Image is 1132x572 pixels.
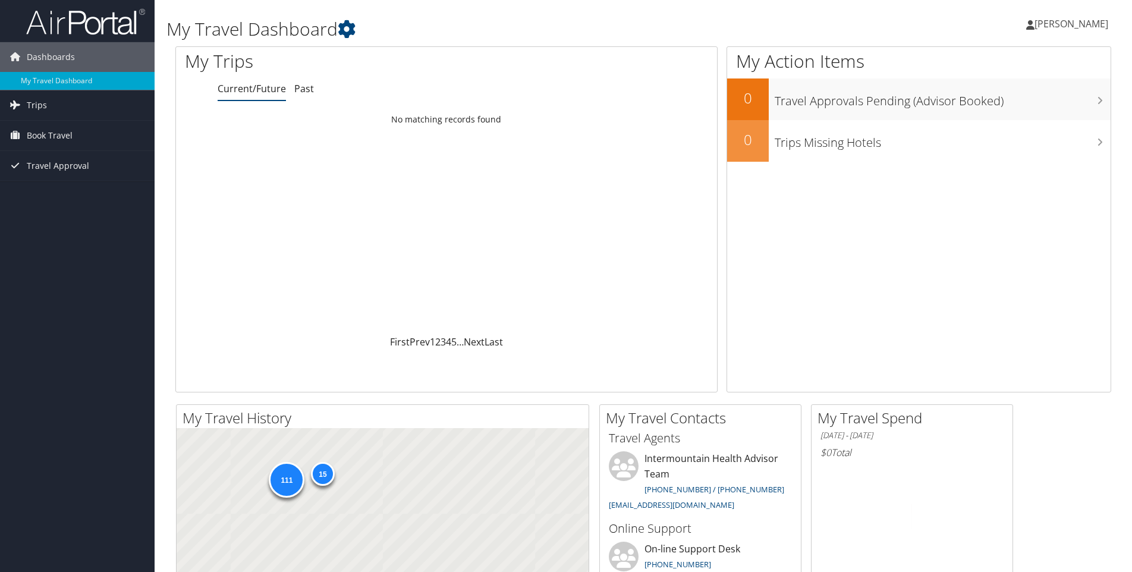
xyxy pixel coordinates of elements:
[820,446,1004,459] h6: Total
[606,408,801,428] h2: My Travel Contacts
[27,42,75,72] span: Dashboards
[176,109,717,130] td: No matching records found
[485,335,503,348] a: Last
[269,462,304,498] div: 111
[446,335,451,348] a: 4
[1026,6,1120,42] a: [PERSON_NAME]
[727,78,1111,120] a: 0Travel Approvals Pending (Advisor Booked)
[820,430,1004,441] h6: [DATE] - [DATE]
[775,128,1111,151] h3: Trips Missing Hotels
[185,49,483,74] h1: My Trips
[166,17,802,42] h1: My Travel Dashboard
[26,8,145,36] img: airportal-logo.png
[464,335,485,348] a: Next
[451,335,457,348] a: 5
[644,484,784,495] a: [PHONE_NUMBER] / [PHONE_NUMBER]
[727,49,1111,74] h1: My Action Items
[644,559,711,570] a: [PHONE_NUMBER]
[1034,17,1108,30] span: [PERSON_NAME]
[430,335,435,348] a: 1
[441,335,446,348] a: 3
[820,446,831,459] span: $0
[27,90,47,120] span: Trips
[183,408,589,428] h2: My Travel History
[727,88,769,108] h2: 0
[218,82,286,95] a: Current/Future
[457,335,464,348] span: …
[390,335,410,348] a: First
[27,121,73,150] span: Book Travel
[817,408,1012,428] h2: My Travel Spend
[775,87,1111,109] h3: Travel Approvals Pending (Advisor Booked)
[410,335,430,348] a: Prev
[311,462,335,486] div: 15
[435,335,441,348] a: 2
[294,82,314,95] a: Past
[603,451,798,515] li: Intermountain Health Advisor Team
[609,430,792,447] h3: Travel Agents
[727,130,769,150] h2: 0
[609,499,734,510] a: [EMAIL_ADDRESS][DOMAIN_NAME]
[727,120,1111,162] a: 0Trips Missing Hotels
[27,151,89,181] span: Travel Approval
[609,520,792,537] h3: Online Support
